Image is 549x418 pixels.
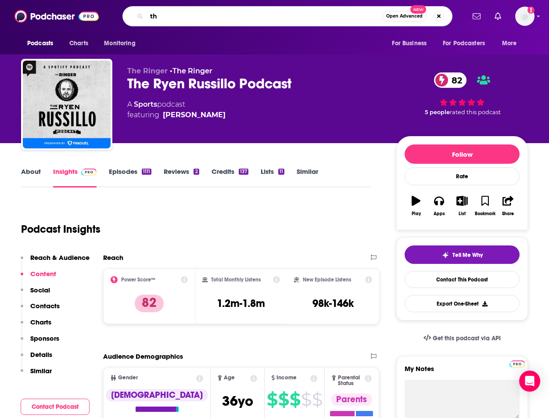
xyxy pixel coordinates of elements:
[405,364,520,380] label: My Notes
[163,110,226,120] div: [PERSON_NAME]
[469,9,484,24] a: Show notifications dropdown
[30,253,90,262] p: Reach & Audience
[211,277,261,283] h2: Total Monthly Listens
[451,190,474,222] button: List
[23,61,111,148] img: The Ryen Russillo Podcast
[134,100,157,108] a: Sports
[222,393,253,410] span: 36 yo
[118,375,138,381] span: Gender
[519,371,540,392] div: Open Intercom Messenger
[386,14,423,18] span: Open Advanced
[433,335,501,342] span: Get this podcast via API
[331,393,372,406] div: Parents
[510,360,525,368] img: Podchaser Pro
[392,37,427,50] span: For Business
[127,67,168,75] span: The Ringer
[21,167,41,187] a: About
[21,286,50,302] button: Social
[30,367,52,375] p: Similar
[109,167,151,187] a: Episodes1111
[410,5,426,14] span: New
[21,253,90,270] button: Reach & Audience
[312,393,322,407] span: $
[459,211,466,216] div: List
[443,72,466,88] span: 82
[239,169,248,175] div: 137
[53,167,97,187] a: InsightsPodchaser Pro
[121,277,155,283] h2: Power Score™
[212,167,248,187] a: Credits137
[450,109,501,115] span: rated this podcast
[502,211,514,216] div: Share
[164,167,199,187] a: Reviews2
[290,393,300,407] span: $
[170,67,212,75] span: •
[405,271,520,288] a: Contact This Podcast
[224,375,235,381] span: Age
[437,35,498,52] button: open menu
[103,253,123,262] h2: Reach
[30,270,56,278] p: Content
[386,35,438,52] button: open menu
[81,169,97,176] img: Podchaser Pro
[30,334,59,342] p: Sponsors
[27,37,53,50] span: Podcasts
[104,37,135,50] span: Monitoring
[103,352,183,360] h2: Audience Demographics
[396,67,528,121] div: 82 5 peoplerated this podcast
[405,245,520,264] button: tell me why sparkleTell Me Why
[510,359,525,368] a: Pro website
[69,37,88,50] span: Charts
[14,8,99,25] a: Podchaser - Follow, Share and Rate Podcasts
[434,72,466,88] a: 82
[21,302,60,318] button: Contacts
[405,190,427,222] button: Play
[405,144,520,164] button: Follow
[425,109,450,115] span: 5 people
[21,367,52,383] button: Similar
[452,252,483,259] span: Tell Me Why
[427,190,450,222] button: Apps
[338,375,363,386] span: Parental Status
[474,190,496,222] button: Bookmark
[301,393,311,407] span: $
[412,211,421,216] div: Play
[21,334,59,350] button: Sponsors
[527,7,535,14] svg: Add a profile image
[172,67,212,75] a: The Ringer
[497,190,520,222] button: Share
[21,318,51,334] button: Charts
[30,318,51,326] p: Charts
[147,9,382,23] input: Search podcasts, credits, & more...
[496,35,528,52] button: open menu
[405,295,520,312] button: Export One-Sheet
[416,328,508,349] a: Get this podcast via API
[515,7,535,26] span: Logged in as ElaineatWink
[297,167,318,187] a: Similar
[267,393,277,407] span: $
[21,270,56,286] button: Content
[30,286,50,294] p: Social
[64,35,93,52] a: Charts
[515,7,535,26] img: User Profile
[217,297,265,310] h3: 1.2m-1.8m
[30,350,52,359] p: Details
[442,252,449,259] img: tell me why sparkle
[382,11,427,22] button: Open AdvancedNew
[491,9,505,24] a: Show notifications dropdown
[98,35,147,52] button: open menu
[502,37,517,50] span: More
[142,169,151,175] div: 1111
[443,37,485,50] span: For Podcasters
[127,110,226,120] span: featuring
[21,35,65,52] button: open menu
[127,99,226,120] div: A podcast
[278,169,284,175] div: 11
[21,399,90,415] button: Contact Podcast
[106,389,208,401] div: [DEMOGRAPHIC_DATA]
[21,223,100,236] h1: Podcast Insights
[303,277,351,283] h2: New Episode Listens
[194,169,199,175] div: 2
[515,7,535,26] button: Show profile menu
